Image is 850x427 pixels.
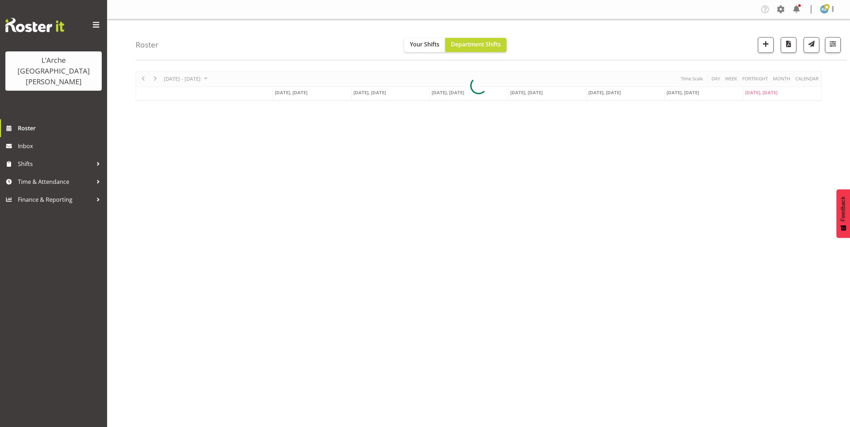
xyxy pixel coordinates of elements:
button: Add a new shift [758,37,774,53]
button: Send a list of all shifts for the selected filtered period to all rostered employees. [804,37,819,53]
button: Filter Shifts [825,37,841,53]
span: Time & Attendance [18,176,93,187]
h4: Roster [136,41,159,49]
span: Shifts [18,159,93,169]
button: Download a PDF of the roster according to the set date range. [781,37,796,53]
button: Department Shifts [445,38,507,52]
div: L'Arche [GEOGRAPHIC_DATA][PERSON_NAME] [12,55,95,87]
span: Finance & Reporting [18,194,93,205]
span: Feedback [840,196,846,221]
span: Roster [18,123,104,134]
span: Inbox [18,141,104,151]
span: Department Shifts [451,40,501,48]
button: Feedback - Show survey [836,189,850,238]
span: Your Shifts [410,40,439,48]
img: robin-buch3407.jpg [820,5,829,14]
img: Rosterit website logo [5,18,64,32]
button: Your Shifts [404,38,445,52]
